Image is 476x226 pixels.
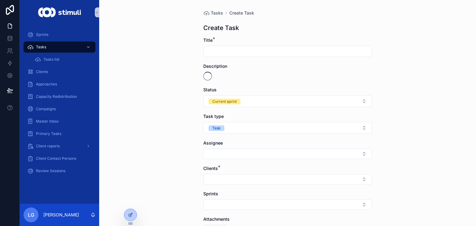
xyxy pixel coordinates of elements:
a: Tasks [24,41,95,53]
span: Clients [203,166,218,171]
span: Tasks list [43,57,59,62]
a: Create Task [229,10,254,16]
a: Campaigns [24,103,95,115]
a: Master Inbox [24,116,95,127]
button: Select Button [203,95,372,107]
button: Select Button [203,199,372,210]
span: Description [203,63,227,69]
span: Task type [203,114,224,119]
a: Review Sessions [24,165,95,176]
span: Primary Tasks [36,131,61,136]
a: Client Contact Persons [24,153,95,164]
span: Campaigns [36,106,56,111]
span: Approaches [36,82,57,87]
span: Client reports [36,144,60,149]
button: Select Button [203,122,372,134]
span: Tasks [36,45,46,50]
span: Tasks [211,10,223,16]
a: Primary Tasks [24,128,95,139]
a: Client reports [24,141,95,152]
span: Client Contact Persons [36,156,76,161]
span: LG [28,211,34,219]
p: [PERSON_NAME] [43,212,79,218]
span: Sprints [203,191,218,196]
span: Attachments [203,216,230,222]
span: Assignee [203,140,223,146]
a: Approaches [24,79,95,90]
span: Master Inbox [36,119,59,124]
a: Clients [24,66,95,77]
span: Capacity Redistribution [36,94,77,99]
a: Tasks list [31,54,95,65]
span: Review Sessions [36,168,65,173]
span: Title [203,37,213,43]
button: Select Button [203,149,372,159]
a: Capacity Redistribution [24,91,95,102]
span: Sprints [36,32,48,37]
a: Sprints [24,29,95,40]
h1: Create Task [203,24,239,32]
span: Clients [36,69,48,74]
div: Current sprint [212,99,237,104]
div: Task [212,125,221,131]
a: Tasks [203,10,223,16]
img: App logo [38,7,81,17]
span: Status [203,87,217,92]
div: scrollable content [20,25,99,185]
button: Select Button [203,174,372,185]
